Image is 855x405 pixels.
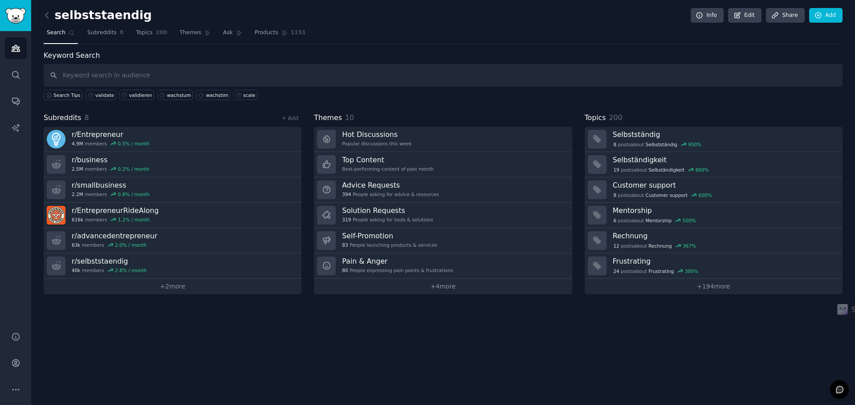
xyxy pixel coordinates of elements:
div: 300 % [685,268,698,274]
span: Subreddits [87,29,117,37]
a: Add [809,8,843,23]
span: Topics [136,29,152,37]
a: Selbständigkeit19postsaboutSelbständigkeit800% [585,152,843,177]
a: Mentorship6postsaboutMentorship500% [585,203,843,228]
h3: Customer support [613,180,836,190]
div: members [72,140,150,147]
a: Products1151 [252,26,309,44]
div: Best-performing content of past month [342,166,434,172]
div: post s about [613,166,710,174]
img: Entrepreneur [47,130,65,148]
span: 200 [609,113,622,122]
a: Share [766,8,804,23]
span: Topics [585,112,606,124]
span: 8 [613,141,616,148]
button: Search Tips [44,90,82,100]
span: 83 [342,242,348,248]
div: Popular discussions this week [342,140,411,147]
a: scale [233,90,257,100]
a: Self-Promotion83People launching products & services [314,228,572,253]
span: 8 [85,113,89,122]
span: 4.9M [72,140,83,147]
div: 950 % [688,141,701,148]
div: members [72,217,159,223]
div: People asking for advice & resources [342,191,439,197]
span: 394 [342,191,351,197]
div: 1.2 % / month [118,217,150,223]
span: Selbstständig [646,141,677,148]
h3: Self-Promotion [342,231,437,241]
div: People launching products & services [342,242,437,248]
img: GummySearch logo [5,8,26,24]
span: 6 [613,217,616,224]
h3: Rechnung [613,231,836,241]
a: Customer support8postsaboutCustomer support600% [585,177,843,203]
div: People asking for tools & solutions [342,217,433,223]
div: post s about [613,217,697,225]
a: +2more [44,279,301,294]
div: 500 % [683,217,696,224]
a: r/EntrepreneurRideAlong616kmembers1.2% / month [44,203,301,228]
h3: Top Content [342,155,434,164]
span: Rechnung [648,243,672,249]
h3: r/ advancedentrepreneur [72,231,157,241]
span: Themes [314,112,342,124]
div: 600 % [699,192,712,198]
span: 319 [342,217,351,223]
input: Keyword search in audience [44,64,843,87]
span: 19 [613,167,619,173]
a: Solution Requests319People asking for tools & solutions [314,203,572,228]
a: Themes [176,26,214,44]
span: 1151 [291,29,306,37]
a: wachstum [157,90,193,100]
a: + Add [281,115,298,121]
span: 40k [72,267,80,273]
span: 8 [120,29,124,37]
span: Frustrating [648,268,674,274]
a: validate [85,90,116,100]
h3: Solution Requests [342,206,433,215]
div: validate [95,92,114,98]
div: 2.0 % / month [115,242,147,248]
a: Selbstständig8postsaboutSelbstständig950% [585,127,843,152]
h3: r/ selbststaendig [72,257,147,266]
h3: Pain & Anger [342,257,453,266]
a: Rechnung12postsaboutRechnung367% [585,228,843,253]
span: 200 [156,29,167,37]
div: validieren [129,92,152,98]
span: 2.5M [72,166,83,172]
a: Top ContentBest-performing content of past month [314,152,572,177]
span: Search Tips [53,92,81,98]
span: Subreddits [44,112,81,124]
h3: r/ EntrepreneurRideAlong [72,206,159,215]
h3: Selbständigkeit [613,155,836,164]
a: r/selbststaendig40kmembers2.8% / month [44,253,301,279]
div: scale [243,92,255,98]
a: Advice Requests394People asking for advice & resources [314,177,572,203]
div: members [72,166,150,172]
a: +4more [314,279,572,294]
a: r/advancedentrepreneur63kmembers2.0% / month [44,228,301,253]
a: Topics200 [133,26,170,44]
span: Customer support [646,192,688,198]
div: 367 % [683,243,696,249]
div: post s about [613,267,699,275]
h3: Advice Requests [342,180,439,190]
a: r/Entrepreneur4.9Mmembers0.5% / month [44,127,301,152]
span: Mentorship [646,217,672,224]
div: People expressing pain points & frustrations [342,267,453,273]
a: validieren [119,90,154,100]
div: post s about [613,242,697,250]
a: Subreddits8 [84,26,126,44]
span: Products [255,29,278,37]
span: 616k [72,217,83,223]
h3: r/ business [72,155,150,164]
a: Info [691,8,724,23]
a: Frustrating24postsaboutFrustrating300% [585,253,843,279]
span: 63k [72,242,80,248]
span: Ask [223,29,233,37]
img: EntrepreneurRideAlong [47,206,65,225]
h3: Mentorship [613,206,836,215]
div: 2.8 % / month [115,267,147,273]
h3: Selbstständig [613,130,836,139]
